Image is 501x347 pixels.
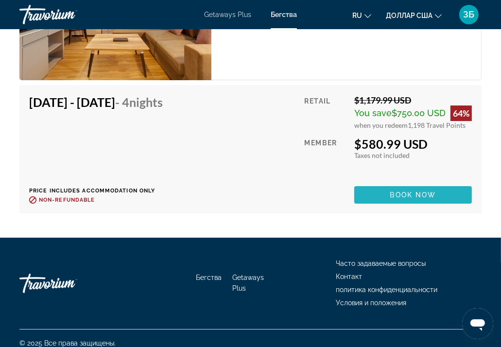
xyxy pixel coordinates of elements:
[450,105,472,121] div: 64%
[336,260,426,267] a: Часто задаваемые вопросы
[336,273,362,280] a: Контакт
[129,95,163,109] span: Nights
[462,308,493,339] iframe: Кнопка запуска окна обмена сообщениями
[19,269,117,298] a: Иди домой
[19,339,116,347] font: © 2025 Все права защищены.
[392,108,446,118] span: $750.00 USD
[354,186,472,204] button: Book now
[115,95,163,109] span: - 4
[354,151,410,159] span: Taxes not included
[305,95,347,129] div: Retail
[386,12,432,19] font: доллар США
[354,108,392,118] span: You save
[271,11,297,18] a: Бегства
[354,137,472,151] div: $580.99 USD
[390,191,436,199] span: Book now
[336,286,437,294] a: политика конфиденциальности
[29,95,163,109] h4: [DATE] - [DATE]
[232,274,264,292] a: Getaways Plus
[29,188,170,194] p: Price includes accommodation only
[408,121,466,129] span: 1,198 Travel Points
[386,8,442,22] button: Изменить валюту
[196,274,222,281] a: Бегства
[39,197,95,203] span: Non-refundable
[456,4,482,25] button: Меню пользователя
[336,299,406,307] a: Условия и положения
[352,12,362,19] font: ru
[464,9,475,19] font: ЗБ
[204,11,251,18] a: Getaways Plus
[354,121,408,129] span: when you redeem
[352,8,371,22] button: Изменить язык
[354,95,472,105] div: $1,179.99 USD
[305,137,347,179] div: Member
[19,2,117,27] a: Травориум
